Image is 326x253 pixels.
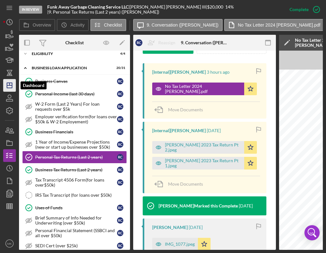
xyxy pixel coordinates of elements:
[35,243,117,248] div: SEDI Cert (over $25k)
[35,102,117,112] div: W-2 Form (Last 2 Years) For loan requests over $5k
[165,142,241,152] div: [PERSON_NAME] 2023 Tax Return Pt 2.jpeg
[47,4,130,9] div: |
[35,228,117,238] div: Personal Financial Statement (SSBCI and all over $50k)
[152,83,257,95] button: No Tax Letter 2024 [PERSON_NAME].pdf
[35,205,117,210] div: Uses of Funds
[7,242,12,245] text: MK
[189,225,203,230] time: 2025-09-08 16:09
[35,79,117,84] div: Business Canvas
[312,118,319,121] span: 2024
[35,155,117,160] div: Personal Tax Returns (Last 2 years)
[302,93,317,96] span: Tax Status
[130,4,207,9] div: [PERSON_NAME] [PERSON_NAME] III |
[239,203,253,208] time: 2025-09-08 16:10
[114,66,125,70] div: 20 / 31
[117,103,123,110] div: R C
[117,129,123,135] div: R C
[117,243,123,249] div: R C
[135,39,142,46] div: R C
[47,9,159,15] div: | 9. Personal Tax Returns (Last 2 years) ([PERSON_NAME])
[70,22,84,28] label: Activity
[152,141,257,154] button: [PERSON_NAME] 2023 Tax Return Pt 2.jpeg
[22,201,127,214] a: Uses of FundsRC
[181,40,228,45] div: 9. Conversation ([PERSON_NAME])
[57,19,88,31] button: Activity
[133,19,223,31] button: 9. Conversation ([PERSON_NAME])
[117,91,123,97] div: R C
[117,167,123,173] div: R C
[22,126,127,138] a: Business FinancialsRC
[152,128,206,133] div: [Internal] [PERSON_NAME]
[322,119,324,122] span: &
[22,100,127,113] a: W-2 Form (Last 2 Years) For loan requests over $5kRC
[22,113,127,126] a: Employer verification form(for loans over $50k & W-2 Employement)RC
[35,167,117,172] div: Business Tax Returns (Last 2 years)
[304,225,320,240] div: Open Intercom Messenger
[165,84,241,94] div: No Tax Letter 2024 [PERSON_NAME].pdf
[117,141,123,148] div: R C
[238,22,320,28] label: No Tax Letter 2024 [PERSON_NAME].pdf
[165,242,195,247] div: IMG_1077.jpeg
[207,128,221,133] time: 2025-09-10 14:19
[152,225,188,230] div: [PERSON_NAME]
[117,230,123,236] div: R C
[22,151,127,164] a: Personal Tax Returns (Last 2 years)RC
[207,4,223,9] span: $20,000
[22,138,127,151] a: 1 Year of Income/Expense Projections (new or start up businesses over $50k)RC
[65,40,84,45] div: Checklist
[22,88,127,100] a: Personal Income (last 30 days)RC
[47,4,128,9] b: Funk Away Garbage Cleaning Service LLC
[35,215,117,225] div: Brief Summary of Info Needed for Underwriting (over $50k)
[22,227,127,239] a: Personal Financial Statement (SSBCI and all over $50k)RC
[90,19,126,31] button: Checklist
[22,189,127,201] a: IRS Tax Transcript (for loans over $50k)
[152,70,206,75] div: [Internal] [PERSON_NAME]
[35,139,117,150] div: 1 Year of Income/Expense Projections (new or start up businesses over $50k)
[22,176,127,189] a: Tax Transcript 4506 Form(for loans over$50k)RC
[225,4,234,9] div: 14 %
[117,78,123,84] div: R C
[19,19,55,31] button: Overview
[302,119,310,122] span: years
[35,129,117,134] div: Business Financials
[152,102,209,118] button: Move Documents
[22,214,127,227] a: Brief Summary of Info Needed for Underwriting (over $50k)RC
[3,237,16,250] button: MK
[207,70,230,75] time: 2025-09-11 16:21
[22,164,127,176] a: Business Tax Returns (Last 2 years)RC
[165,158,241,168] div: [PERSON_NAME] 2023 Tax Return Pt 1.jpeg
[313,114,315,117] span: I,
[104,22,122,28] label: Checklist
[117,205,123,211] div: R C
[132,36,182,49] button: RCReassign
[152,238,211,250] button: IMG_1077.jpeg
[114,52,125,56] div: 4 / 4
[152,176,209,192] button: Move Documents
[283,3,323,16] button: Complete
[32,66,109,70] div: BUSINESS LOAN APPLICATION
[35,177,117,188] div: Tax Transcript 4506 Form(for loans over$50k)
[32,52,109,56] div: ELIGIBILITY
[168,107,203,112] span: Move Documents
[168,181,203,187] span: Move Documents
[158,36,175,49] div: Reassign
[35,91,117,96] div: Personal Income (last 30 days)
[35,193,127,198] div: IRS Tax Transcript (for loans over $50k)
[152,157,257,170] button: [PERSON_NAME] 2023 Tax Return Pt 1.jpeg
[22,239,127,252] a: SEDI Cert (over $25k)RC
[159,203,238,208] div: [PERSON_NAME] Marked this Complete
[19,6,42,14] div: In Review
[33,22,51,28] label: Overview
[35,114,117,124] div: Employer verification form(for loans over $50k & W-2 Employement)
[117,154,123,160] div: R C
[117,179,123,186] div: R C
[117,217,123,224] div: R C
[117,116,123,122] div: R C
[22,75,127,88] a: Business CanvasRC
[147,22,218,28] label: 9. Conversation ([PERSON_NAME])
[290,3,309,16] div: Complete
